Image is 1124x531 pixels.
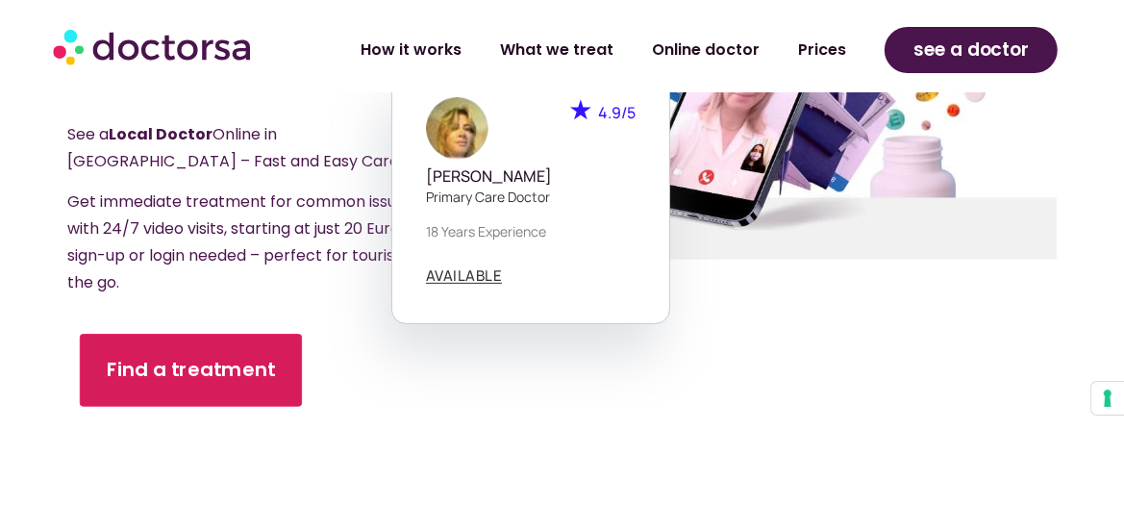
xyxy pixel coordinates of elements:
span: Get immediate treatment for common issues with 24/7 video visits, starting at just 20 Euro. No si... [67,190,432,293]
a: Find a treatment [80,334,302,407]
strong: Local Doctor [109,123,212,145]
a: AVAILABLE [426,268,503,284]
span: AVAILABLE [426,268,503,283]
span: See a Online in [GEOGRAPHIC_DATA] – Fast and Easy Care. [67,123,402,172]
nav: Menu [305,28,865,72]
span: Find a treatment [107,356,276,384]
a: What we treat [481,28,633,72]
h5: [PERSON_NAME] [426,167,636,186]
a: Prices [779,28,865,72]
button: Your consent preferences for tracking technologies [1091,382,1124,415]
p: 18 years experience [426,221,636,241]
p: Primary care doctor [426,187,636,207]
span: 4.9/5 [598,102,636,123]
a: Online doctor [633,28,779,72]
a: see a doctor [885,27,1058,73]
span: see a doctor [913,35,1030,65]
a: How it works [341,28,481,72]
